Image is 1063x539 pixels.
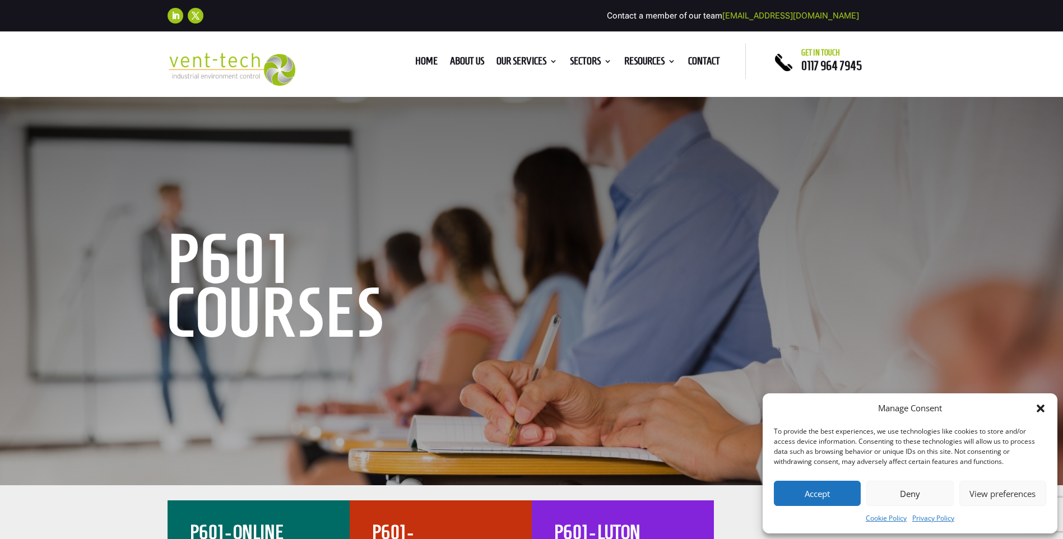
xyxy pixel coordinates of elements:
[168,232,509,345] h1: P601 Courses
[801,59,862,72] a: 0117 964 7945
[570,57,612,69] a: Sectors
[959,481,1046,506] button: View preferences
[722,11,859,21] a: [EMAIL_ADDRESS][DOMAIN_NAME]
[624,57,676,69] a: Resources
[450,57,484,69] a: About us
[912,512,954,525] a: Privacy Policy
[607,11,859,21] span: Contact a member of our team
[866,512,907,525] a: Cookie Policy
[168,8,183,24] a: Follow on LinkedIn
[188,8,203,24] a: Follow on X
[168,53,296,86] img: 2023-09-27T08_35_16.549ZVENT-TECH---Clear-background
[866,481,953,506] button: Deny
[801,48,840,57] span: Get in touch
[774,426,1045,467] div: To provide the best experiences, we use technologies like cookies to store and/or access device i...
[496,57,558,69] a: Our Services
[688,57,720,69] a: Contact
[1035,403,1046,414] div: Close dialog
[415,57,438,69] a: Home
[774,481,861,506] button: Accept
[878,402,942,415] div: Manage Consent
